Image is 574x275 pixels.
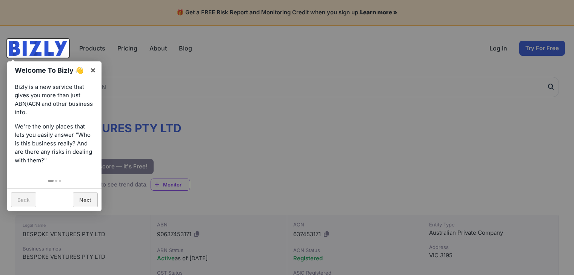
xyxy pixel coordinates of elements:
[85,61,102,78] a: ×
[15,83,94,117] p: Bizly is a new service that gives you more than just ABN/ACN and other business info.
[15,122,94,165] p: We're the only places that lets you easily answer “Who is this business really? And are there any...
[15,65,86,75] h1: Welcome To Bizly 👋
[73,192,98,207] a: Next
[11,192,36,207] a: Back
